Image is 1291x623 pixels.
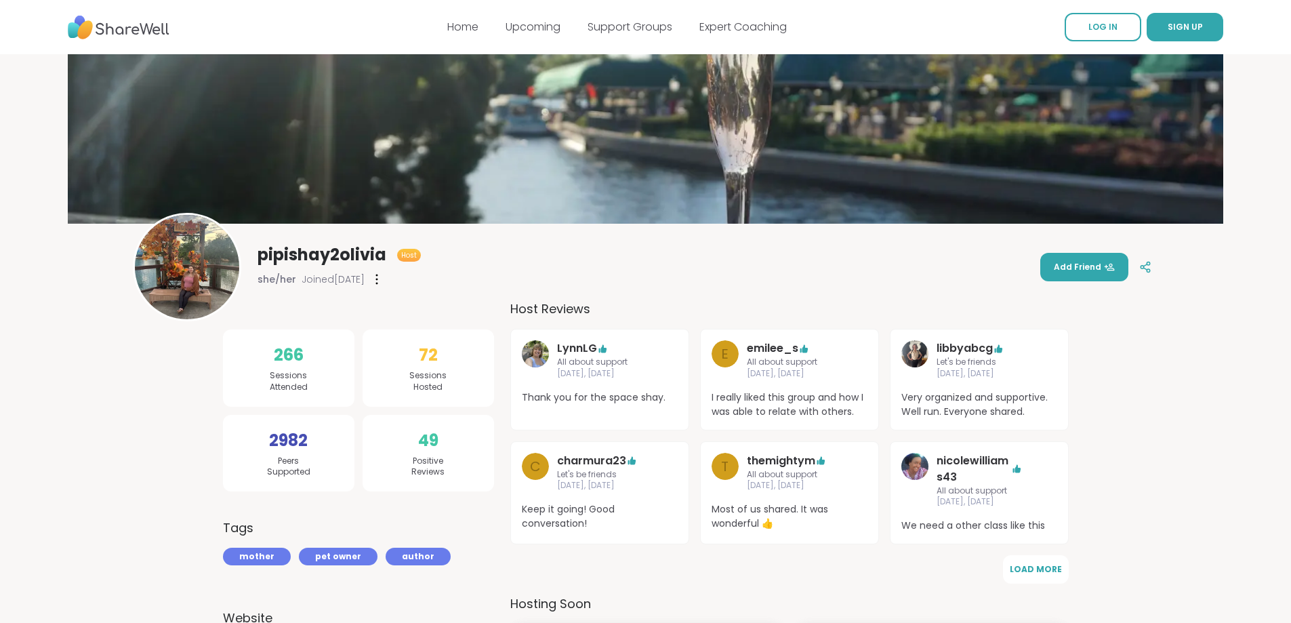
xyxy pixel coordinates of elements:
a: charmura23 [557,453,626,469]
span: author [402,550,434,563]
h3: Tags [223,519,253,537]
a: Support Groups [588,19,672,35]
span: Add Friend [1054,261,1115,273]
span: t [721,456,729,477]
span: she/her [258,273,296,286]
h3: Hosting Soon [510,595,1069,613]
span: Very organized and supportive. Well run. Everyone shared. [901,390,1057,419]
span: All about support [937,485,1022,497]
span: We need a other class like this [901,519,1057,533]
img: libbyabcg [901,340,928,367]
span: Let's be friends [937,357,1022,368]
span: [DATE], [DATE] [937,368,1022,380]
button: Load More [1003,555,1069,584]
span: Host [401,250,417,260]
span: e [721,344,729,364]
a: e [712,340,739,380]
span: 266 [274,343,304,367]
span: Sessions Attended [270,370,308,393]
span: LOG IN [1088,21,1118,33]
img: banner [68,54,1223,224]
span: Peers Supported [267,456,310,479]
span: [DATE], [DATE] [747,480,832,491]
span: Joined [DATE] [302,273,365,286]
span: Positive Reviews [411,456,445,479]
span: pet owner [315,550,361,563]
a: t [712,453,739,492]
span: Load More [1010,563,1062,575]
span: [DATE], [DATE] [747,368,832,380]
a: libbyabcg [937,340,993,357]
a: emilee_s [747,340,798,357]
span: Most of us shared. It was wonderful 👍 [712,502,867,531]
a: LynnLG [522,340,549,380]
a: nicolewilliams43 [937,453,1011,485]
span: Thank you for the space shay. [522,390,678,405]
a: nicolewilliams43 [901,453,928,508]
img: pipishay2olivia [135,215,239,319]
span: [DATE], [DATE] [557,368,642,380]
span: c [530,456,541,477]
button: Add Friend [1040,253,1128,281]
span: All about support [747,469,832,481]
a: libbyabcg [901,340,928,380]
span: SIGN UP [1168,21,1203,33]
a: Expert Coaching [699,19,787,35]
a: Upcoming [506,19,560,35]
span: 72 [419,343,438,367]
span: All about support [747,357,832,368]
span: mother [239,550,274,563]
span: Sessions Hosted [409,370,447,393]
a: LOG IN [1065,13,1141,41]
span: I really liked this group and how I was able to relate with others. [712,390,867,419]
span: [DATE], [DATE] [557,480,642,491]
img: ShareWell Nav Logo [68,9,169,46]
span: [DATE], [DATE] [937,496,1022,508]
span: 2982 [269,428,308,453]
span: pipishay2olivia [258,244,386,266]
a: themightym [747,453,815,469]
img: LynnLG [522,340,549,367]
button: SIGN UP [1147,13,1223,41]
a: LynnLG [557,340,597,357]
a: c [522,453,549,492]
a: Home [447,19,478,35]
img: nicolewilliams43 [901,453,928,480]
span: All about support [557,357,642,368]
span: 49 [418,428,438,453]
span: Let's be friends [557,469,642,481]
span: Keep it going! Good conversation! [522,502,678,531]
